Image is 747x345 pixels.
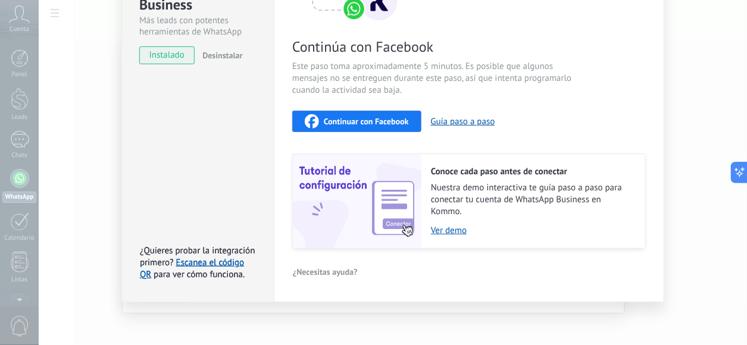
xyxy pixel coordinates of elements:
span: ¿Quieres probar la integración primero? [140,245,255,268]
span: Desinstalar [202,50,242,61]
span: Continúa con Facebook [292,37,576,56]
a: Ver demo [431,225,633,236]
div: Más leads con potentes herramientas de WhatsApp [139,15,257,37]
button: Desinstalar [198,46,242,64]
button: Guía paso a paso [431,116,495,127]
button: ¿Necesitas ayuda? [292,263,358,281]
span: Nuestra demo interactiva te guía paso a paso para conectar tu cuenta de WhatsApp Business en Kommo. [431,182,633,218]
span: ¿Necesitas ayuda? [293,268,358,276]
h2: Conoce cada paso antes de conectar [431,166,633,177]
span: Continuar con Facebook [324,117,409,126]
span: para ver cómo funciona. [154,269,245,280]
a: Escanea el código QR [140,257,244,280]
span: Este paso toma aproximadamente 5 minutos. Es posible que algunos mensajes no se entreguen durante... [292,61,576,96]
button: Continuar con Facebook [292,111,421,132]
span: instalado [140,46,194,64]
